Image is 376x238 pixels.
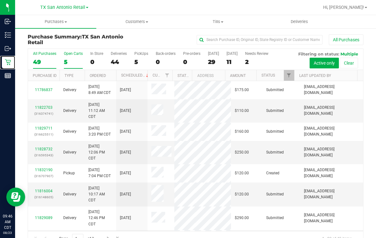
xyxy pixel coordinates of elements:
[35,216,53,220] a: 11829089
[88,209,112,227] span: [DATE] 12:46 PM CDT
[304,212,359,224] span: [EMAIL_ADDRESS][DOMAIN_NAME]
[266,215,284,221] span: Submitted
[88,143,112,162] span: [DATE] 12:06 PM CDT
[304,167,359,179] span: [EMAIL_ADDRESS][DOMAIN_NAME]
[121,73,150,78] a: Scheduled
[65,73,74,78] a: Type
[266,129,284,135] span: Submitted
[235,108,249,114] span: $110.00
[5,59,11,65] inline-svg: Retail
[304,188,359,200] span: [EMAIL_ADDRESS][DOMAIN_NAME]
[197,35,323,44] input: Search Purchase ID, Original ID, State Registry ID or Customer Name...
[3,213,12,230] p: 09:46 AM CDT
[63,108,76,114] span: Delivery
[64,51,83,56] div: Open Carts
[340,51,358,56] span: Multiple
[183,58,200,66] div: 0
[5,18,11,25] inline-svg: Inbound
[178,19,258,25] span: Tills
[35,105,53,110] a: 11822703
[156,51,176,56] div: Back-orders
[32,194,56,200] p: (316148605)
[35,189,53,193] a: 11816004
[284,70,294,81] a: Filter
[329,34,363,45] button: All Purchases
[304,84,359,96] span: [EMAIL_ADDRESS][DOMAIN_NAME]
[5,73,11,79] inline-svg: Reports
[153,73,172,78] a: Customer
[90,73,106,78] a: Ordered
[63,215,76,221] span: Delivery
[32,173,56,179] p: (316707907)
[230,73,246,78] a: Amount
[245,51,268,56] div: Needs Review
[28,34,123,45] span: TX San Antonio Retail
[35,168,53,172] a: 11832190
[120,108,131,114] span: [DATE]
[32,131,56,137] p: (316625511)
[177,15,259,28] a: Tills
[32,152,56,158] p: (316595343)
[340,58,358,68] button: Clear
[120,129,131,135] span: [DATE]
[282,19,317,25] span: Deliveries
[15,15,96,28] a: Purchases
[90,58,103,66] div: 0
[97,19,177,25] span: Customers
[40,5,85,10] span: TX San Antonio Retail
[235,191,249,197] span: $120.00
[35,147,53,151] a: 11828732
[227,51,238,56] div: [DATE]
[63,149,76,155] span: Delivery
[88,185,112,204] span: [DATE] 10:17 AM CDT
[259,15,340,28] a: Deliveries
[120,191,131,197] span: [DATE]
[88,125,111,137] span: [DATE] 3:20 PM CDT
[304,146,359,158] span: [EMAIL_ADDRESS][DOMAIN_NAME]
[235,149,249,155] span: $250.00
[33,73,57,78] a: Purchase ID
[162,70,172,81] a: Filter
[261,73,275,78] a: Status
[208,58,219,66] div: 29
[33,58,56,66] div: 49
[88,84,111,96] span: [DATE] 8:49 AM CDT
[266,108,284,114] span: Submitted
[235,129,249,135] span: $160.00
[88,167,111,179] span: [DATE] 7:04 PM CDT
[266,170,279,176] span: Created
[120,170,131,176] span: [DATE]
[3,230,12,235] p: 08/23
[35,126,53,131] a: 11829711
[63,170,75,176] span: Pickup
[245,58,268,66] div: 2
[266,87,284,93] span: Submitted
[5,32,11,38] inline-svg: Inventory
[32,111,56,117] p: (316374741)
[310,58,339,68] button: Active only
[266,149,284,155] span: Submitted
[28,34,140,45] h3: Purchase Summary:
[183,51,200,56] div: Pre-orders
[227,58,238,66] div: 11
[120,215,131,221] span: [DATE]
[33,51,56,56] div: All Purchases
[298,51,339,56] span: Filtering on status:
[299,73,331,78] a: Last Updated By
[15,19,96,25] span: Purchases
[96,15,177,28] a: Customers
[304,105,359,117] span: [EMAIL_ADDRESS][DOMAIN_NAME]
[156,58,176,66] div: 0
[63,129,76,135] span: Delivery
[235,215,249,221] span: $290.00
[5,45,11,52] inline-svg: Outbound
[35,88,53,92] a: 11786837
[63,87,76,93] span: Delivery
[323,5,364,10] span: Hi, [PERSON_NAME]!
[235,170,249,176] span: $120.00
[111,58,127,66] div: 44
[266,191,284,197] span: Submitted
[90,51,103,56] div: In Store
[111,51,127,56] div: Deliveries
[120,149,131,155] span: [DATE]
